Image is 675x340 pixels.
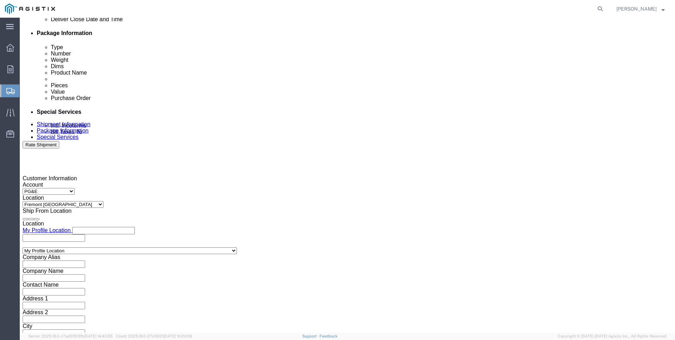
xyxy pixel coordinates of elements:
[558,333,667,339] span: Copyright © [DATE]-[DATE] Agistix Inc., All Rights Reserved
[5,4,55,14] img: logo
[616,5,657,13] span: Sharay Galdeira
[616,5,665,13] button: [PERSON_NAME]
[84,334,113,338] span: [DATE] 14:43:55
[319,334,337,338] a: Feedback
[28,334,113,338] span: Server: 2025.18.0-c7ad5f513fb
[116,334,192,338] span: Client: 2025.18.0-27d3021
[20,18,675,333] iframe: FS Legacy Container
[163,334,192,338] span: [DATE] 10:20:09
[302,334,320,338] a: Support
